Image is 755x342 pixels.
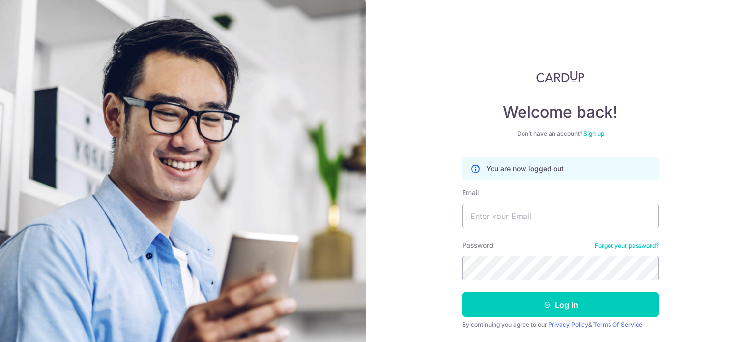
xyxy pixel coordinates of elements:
a: Sign up [583,130,604,137]
a: Terms Of Service [593,321,642,328]
label: Password [462,240,494,250]
p: You are now logged out [486,164,564,174]
a: Privacy Policy [548,321,588,328]
label: Email [462,188,479,198]
h4: Welcome back! [462,102,659,122]
div: Don’t have an account? [462,130,659,138]
div: By continuing you agree to our & [462,321,659,329]
input: Enter your Email [462,204,659,228]
img: CardUp Logo [536,71,584,83]
a: Forgot your password? [595,242,659,249]
button: Log in [462,292,659,317]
